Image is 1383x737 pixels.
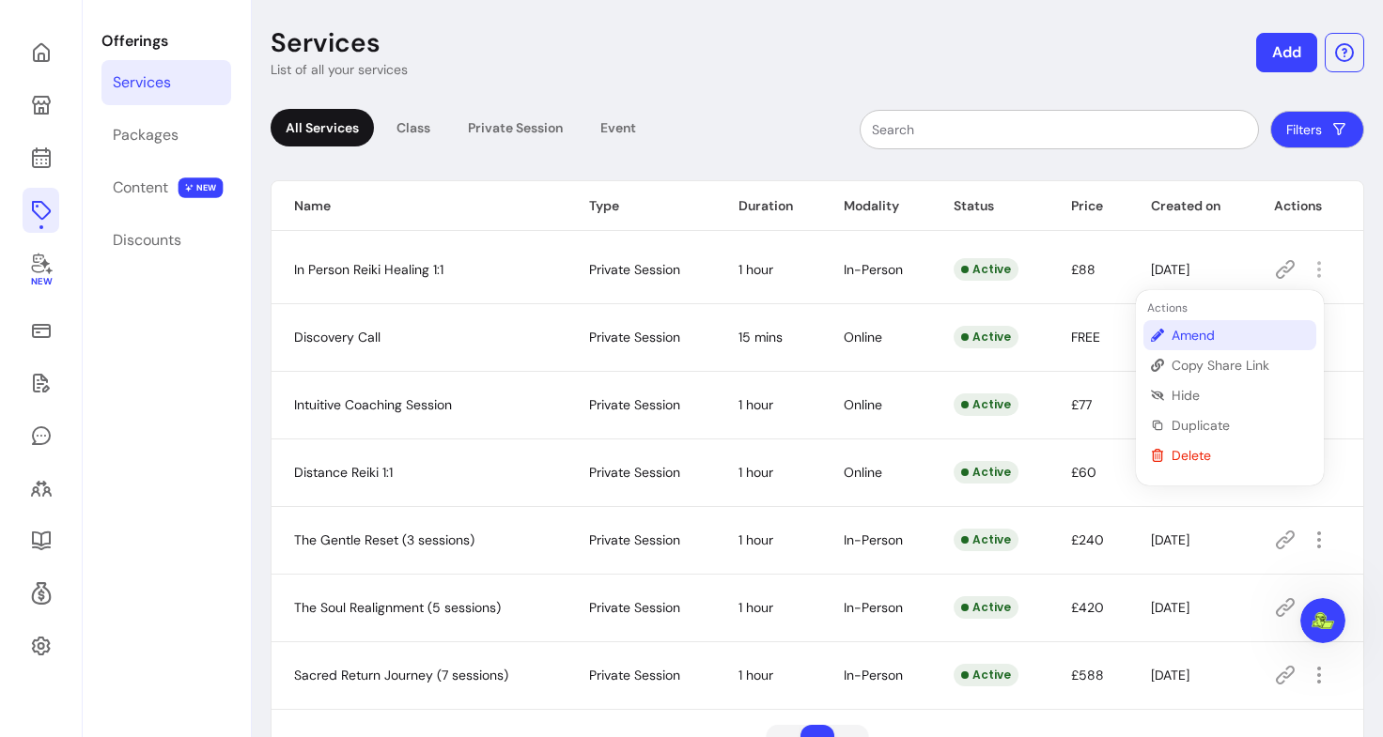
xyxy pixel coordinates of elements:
[113,177,168,199] div: Content
[271,60,408,79] p: List of all your services
[294,531,474,548] span: The Gentle Reset (3 sessions)
[589,464,680,481] span: Private Session
[954,258,1018,281] div: Active
[1256,33,1317,72] button: Add
[271,26,381,60] p: Services
[1049,181,1128,231] th: Price
[716,181,821,231] th: Duration
[1151,599,1189,616] span: [DATE]
[19,215,67,235] p: 9 steps
[1151,261,1189,278] span: [DATE]
[294,599,501,616] span: The Soul Realignment (5 sessions)
[872,120,1247,139] input: Search
[248,215,357,235] p: About 9 minutes
[1300,598,1345,643] iframe: Intercom live chat
[23,308,59,353] a: Sales
[1071,396,1092,413] span: £77
[1071,329,1100,345] span: FREE
[1151,667,1189,683] span: [DATE]
[1172,446,1309,465] span: Delete
[589,396,680,413] span: Private Session
[101,165,231,210] a: Content
[738,599,773,616] span: 1 hour
[954,326,1018,348] div: Active
[35,540,341,570] div: 3Update your social media bios
[844,396,882,413] span: Online
[23,623,59,668] a: Settings
[35,288,341,318] div: 1Launch your first offer
[931,181,1049,231] th: Status
[23,83,59,128] a: My Page
[179,177,224,198] span: NEW
[272,181,567,231] th: Name
[954,529,1018,551] div: Active
[23,466,59,511] a: Clients
[844,667,903,683] span: In-Person
[294,667,508,683] span: Sacred Return Journey (7 sessions)
[1071,261,1096,278] span: £88
[101,218,231,263] a: Discounts
[330,8,364,42] div: Close
[567,181,715,231] th: Type
[72,404,217,423] button: Mark as completed
[23,571,59,616] a: Refer & Earn
[294,329,381,345] span: Discovery Call
[23,413,59,458] a: My Messages
[1270,111,1364,148] button: Filters
[271,109,374,146] div: All Services
[113,229,181,252] div: Discounts
[72,295,319,314] div: Launch your first offer
[1251,181,1363,231] th: Actions
[12,8,48,43] button: go back
[23,361,59,406] a: Waivers
[844,329,882,345] span: Online
[589,531,680,548] span: Private Session
[30,276,51,288] span: New
[589,599,680,616] span: Private Session
[844,261,903,278] span: In-Person
[101,30,231,53] p: Offerings
[35,468,341,499] div: 2Add a discovery call
[1172,326,1309,345] span: Amend
[954,393,1018,416] div: Active
[821,181,932,231] th: Modality
[113,71,171,94] div: Services
[738,396,773,413] span: 1 hour
[294,396,452,413] span: Intuitive Coaching Session
[738,464,773,481] span: 1 hour
[954,596,1018,619] div: Active
[23,30,59,75] a: Home
[1128,181,1251,231] th: Created on
[1172,386,1309,405] span: Hide
[1172,416,1309,435] span: Duplicate
[1151,531,1189,548] span: [DATE]
[954,461,1018,484] div: Active
[1071,599,1104,616] span: £420
[72,546,319,565] div: Update your social media bios
[72,475,319,494] div: Add a discovery call
[738,329,783,345] span: 15 mins
[589,329,680,345] span: Private Session
[453,109,578,146] div: Private Session
[1071,667,1104,683] span: £588
[738,531,773,548] span: 1 hour
[23,240,59,300] a: My Co-Founder
[585,109,651,146] div: Event
[738,261,773,278] span: 1 hour
[23,518,59,563] a: Resources
[23,135,59,180] a: Calendar
[101,113,231,158] a: Packages
[113,124,179,146] div: Packages
[294,261,443,278] span: In Person Reiki Healing 1:1
[101,60,231,105] a: Services
[844,464,882,481] span: Online
[589,261,680,278] span: Private Session
[1143,300,1188,315] span: Actions
[954,664,1018,686] div: Active
[1071,464,1096,481] span: £60
[23,188,59,233] a: Offerings
[26,74,350,108] div: Earn your first dollar 💵
[1172,356,1309,375] span: Copy Share Link
[72,326,327,365] div: Create one paid service clients can book [DATE].
[589,667,680,683] span: Private Session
